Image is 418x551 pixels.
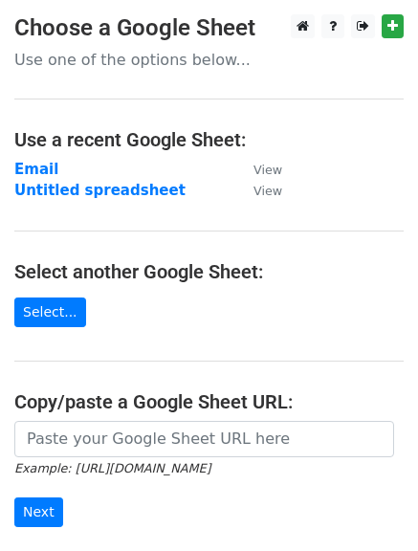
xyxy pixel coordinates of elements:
[14,497,63,527] input: Next
[14,390,404,413] h4: Copy/paste a Google Sheet URL:
[14,461,210,475] small: Example: [URL][DOMAIN_NAME]
[234,182,282,199] a: View
[14,161,58,178] a: Email
[234,161,282,178] a: View
[14,182,186,199] a: Untitled spreadsheet
[14,128,404,151] h4: Use a recent Google Sheet:
[14,298,86,327] a: Select...
[14,421,394,457] input: Paste your Google Sheet URL here
[14,14,404,42] h3: Choose a Google Sheet
[14,50,404,70] p: Use one of the options below...
[253,163,282,177] small: View
[14,260,404,283] h4: Select another Google Sheet:
[253,184,282,198] small: View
